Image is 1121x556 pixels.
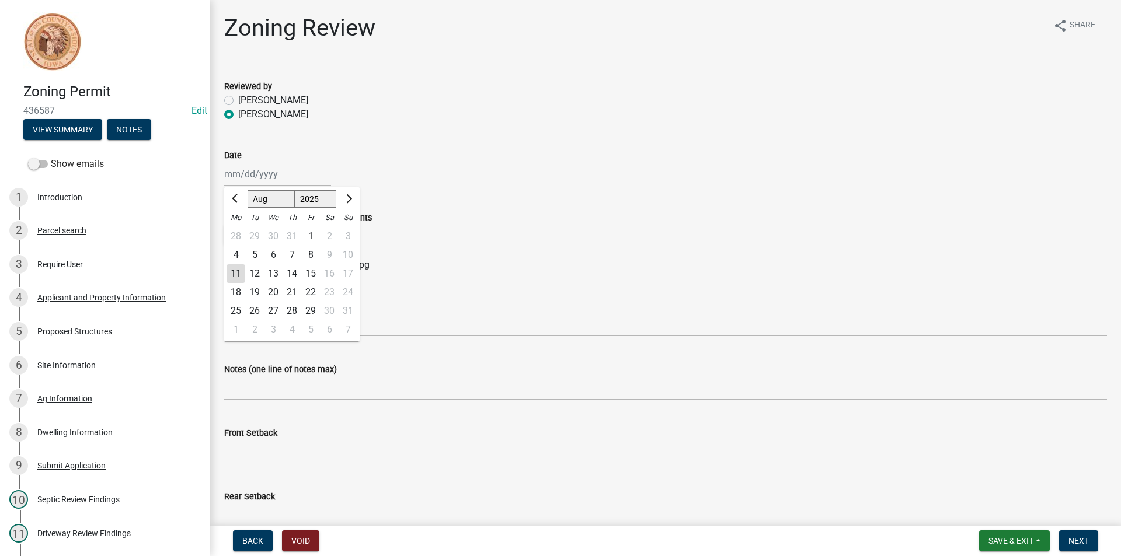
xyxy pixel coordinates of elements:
[9,423,28,442] div: 8
[283,227,301,246] div: 31
[301,320,320,339] div: Friday, September 5, 2025
[107,125,151,135] wm-modal-confirm: Notes
[245,302,264,320] div: Tuesday, August 26, 2025
[1044,14,1105,37] button: shareShare
[979,530,1050,551] button: Save & Exit
[23,125,102,135] wm-modal-confirm: Summary
[227,264,245,283] div: 11
[245,283,264,302] div: 19
[23,105,187,116] span: 436587
[9,456,28,475] div: 9
[283,208,301,227] div: Th
[107,119,151,140] button: Notes
[245,302,264,320] div: 26
[224,429,277,438] label: Front Setback
[301,246,320,264] div: 8
[224,152,242,160] label: Date
[264,208,283,227] div: We
[283,264,301,283] div: 14
[37,327,112,335] div: Proposed Structures
[9,524,28,543] div: 11
[224,14,375,42] h1: Zoning Review
[301,320,320,339] div: 5
[301,283,320,302] div: Friday, August 22, 2025
[988,536,1033,545] span: Save & Exit
[283,283,301,302] div: 21
[9,221,28,240] div: 2
[192,105,207,116] a: Edit
[224,162,331,186] input: mm/dd/yyyy
[264,283,283,302] div: 20
[1068,536,1089,545] span: Next
[9,288,28,307] div: 4
[295,190,337,208] select: Select year
[301,264,320,283] div: 15
[282,530,319,551] button: Void
[283,264,301,283] div: Thursday, August 14, 2025
[9,188,28,207] div: 1
[23,12,82,71] img: Sioux County, Iowa
[264,283,283,302] div: Wednesday, August 20, 2025
[1053,19,1067,33] i: share
[245,208,264,227] div: Tu
[9,389,28,408] div: 7
[264,302,283,320] div: 27
[9,322,28,341] div: 5
[9,490,28,509] div: 10
[238,107,308,121] label: [PERSON_NAME]
[301,246,320,264] div: Friday, August 8, 2025
[245,246,264,264] div: Tuesday, August 5, 2025
[37,394,92,403] div: Ag Information
[245,227,264,246] div: 29
[245,264,264,283] div: Tuesday, August 12, 2025
[283,227,301,246] div: Thursday, July 31, 2025
[37,461,106,470] div: Submit Application
[264,246,283,264] div: 6
[320,208,339,227] div: Sa
[301,302,320,320] div: Friday, August 29, 2025
[264,227,283,246] div: Wednesday, July 30, 2025
[227,320,245,339] div: 1
[283,246,301,264] div: Thursday, August 7, 2025
[224,366,337,374] label: Notes (one line of notes max)
[283,302,301,320] div: Thursday, August 28, 2025
[23,83,201,100] h4: Zoning Permit
[264,227,283,246] div: 30
[264,302,283,320] div: Wednesday, August 27, 2025
[229,190,243,208] button: Previous month
[283,320,301,339] div: 4
[245,320,264,339] div: 2
[283,283,301,302] div: Thursday, August 21, 2025
[301,283,320,302] div: 22
[37,193,82,201] div: Introduction
[227,208,245,227] div: Mo
[245,283,264,302] div: Tuesday, August 19, 2025
[264,246,283,264] div: Wednesday, August 6, 2025
[37,260,83,268] div: Require User
[9,255,28,274] div: 3
[37,293,166,302] div: Applicant and Property Information
[301,208,320,227] div: Fr
[283,320,301,339] div: Thursday, September 4, 2025
[224,83,272,91] label: Reviewed by
[264,264,283,283] div: Wednesday, August 13, 2025
[192,105,207,116] wm-modal-confirm: Edit Application Number
[245,320,264,339] div: Tuesday, September 2, 2025
[227,320,245,339] div: Monday, September 1, 2025
[301,227,320,246] div: Friday, August 1, 2025
[283,302,301,320] div: 28
[245,264,264,283] div: 12
[341,190,355,208] button: Next month
[28,157,104,171] label: Show emails
[1070,19,1095,33] span: Share
[242,536,263,545] span: Back
[37,361,96,369] div: Site Information
[227,302,245,320] div: Monday, August 25, 2025
[227,283,245,302] div: Monday, August 18, 2025
[339,208,357,227] div: Su
[9,356,28,375] div: 6
[37,428,113,436] div: Dwelling Information
[227,283,245,302] div: 18
[264,320,283,339] div: Wednesday, September 3, 2025
[264,264,283,283] div: 13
